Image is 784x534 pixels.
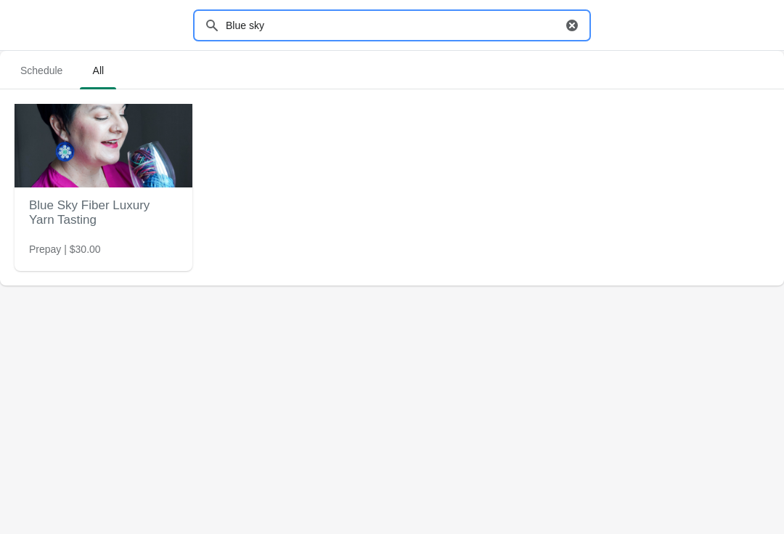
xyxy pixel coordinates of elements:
span: All [80,57,116,84]
input: Search [225,12,562,39]
img: Blue Sky Fiber Luxury Yarn Tasting [15,104,192,187]
span: Schedule [9,57,74,84]
h2: Blue Sky Fiber Luxury Yarn Tasting [29,191,178,235]
button: Clear [565,18,579,33]
span: Prepay | $30.00 [29,242,101,256]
